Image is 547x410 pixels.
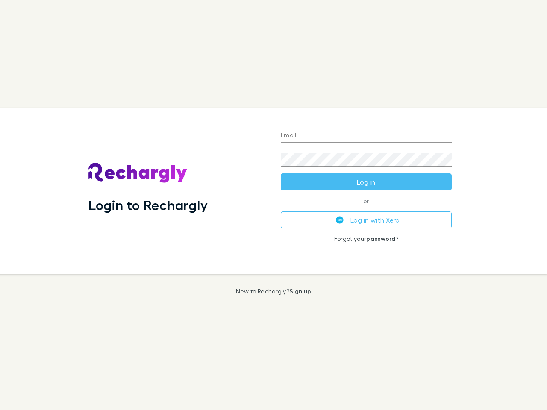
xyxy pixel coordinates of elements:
a: password [366,235,395,242]
button: Log in with Xero [281,211,452,228]
button: Log in [281,173,452,190]
p: Forgot your ? [281,235,452,242]
h1: Login to Rechargly [88,197,208,213]
a: Sign up [289,287,311,295]
img: Xero's logo [336,216,344,224]
p: New to Rechargly? [236,288,312,295]
img: Rechargly's Logo [88,163,188,183]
